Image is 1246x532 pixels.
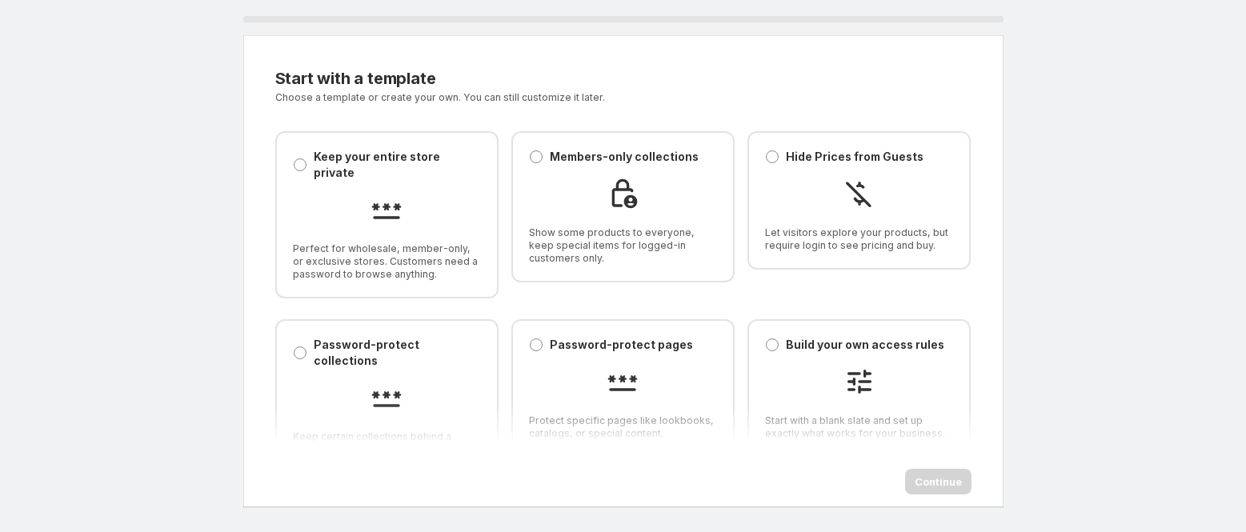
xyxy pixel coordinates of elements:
p: Keep your entire store private [314,149,481,181]
p: Password-protect collections [314,337,481,369]
img: Hide Prices from Guests [843,178,875,210]
img: Password-protect collections [371,382,403,414]
p: Choose a template or create your own. You can still customize it later. [275,91,782,104]
p: Password-protect pages [550,337,693,353]
span: Keep certain collections behind a password while the rest of your store is open. [293,430,481,469]
p: Build your own access rules [786,337,944,353]
img: Password-protect pages [607,366,639,398]
span: Let visitors explore your products, but require login to see pricing and buy. [765,226,953,252]
p: Members-only collections [550,149,699,165]
img: Keep your entire store private [371,194,403,226]
span: Protect specific pages like lookbooks, catalogs, or special content. [529,414,717,440]
p: Hide Prices from Guests [786,149,923,165]
span: Perfect for wholesale, member-only, or exclusive stores. Customers need a password to browse anyt... [293,242,481,281]
img: Build your own access rules [843,366,875,398]
span: Show some products to everyone, keep special items for logged-in customers only. [529,226,717,265]
span: Start with a blank slate and set up exactly what works for your business. [765,414,953,440]
img: Members-only collections [607,178,639,210]
span: Start with a template [275,69,436,88]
